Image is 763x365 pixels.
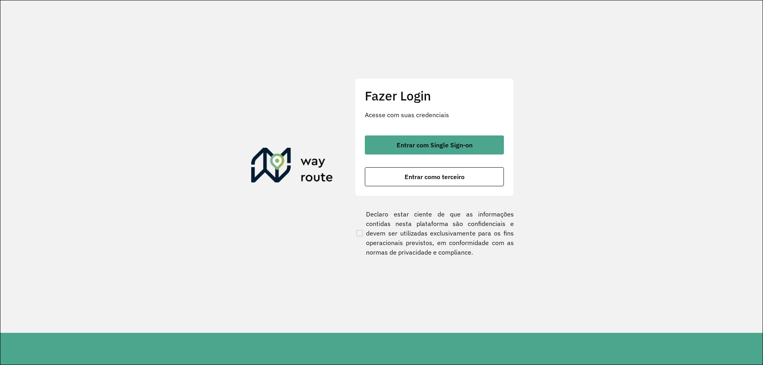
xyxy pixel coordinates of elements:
img: Roteirizador AmbevTech [251,148,333,186]
p: Acesse com suas credenciais [365,110,504,120]
button: button [365,167,504,186]
button: button [365,135,504,154]
span: Entrar como terceiro [405,174,465,180]
span: Entrar com Single Sign-on [397,142,473,148]
h2: Fazer Login [365,88,504,103]
label: Declaro estar ciente de que as informações contidas nesta plataforma são confidenciais e devem se... [355,209,514,257]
